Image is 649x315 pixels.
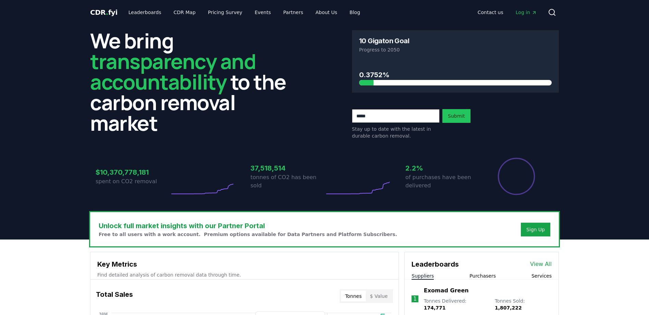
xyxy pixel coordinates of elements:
[413,295,417,303] p: 1
[352,126,440,139] p: Stay up to date with the latest in durable carbon removal.
[168,6,201,19] a: CDR Map
[90,47,256,96] span: transparency and accountability
[97,259,392,269] h3: Key Metrics
[341,291,366,302] button: Tonnes
[90,8,118,16] span: CDR fyi
[442,109,470,123] button: Submit
[472,6,509,19] a: Contact us
[90,30,297,133] h2: We bring to the carbon removal market
[99,231,397,238] p: Free to all users with a work account. Premium options available for Data Partners and Platform S...
[344,6,366,19] a: Blog
[495,297,552,311] p: Tonnes Sold :
[250,173,324,190] p: tonnes of CO2 has been sold
[97,271,392,278] p: Find detailed analysis of carbon removal data through time.
[424,287,469,295] a: Exomad Green
[250,163,324,173] h3: 37,518,514
[412,272,434,279] button: Suppliers
[90,8,118,17] a: CDR.fyi
[359,46,552,53] p: Progress to 2050
[249,6,276,19] a: Events
[516,9,537,16] span: Log in
[510,6,542,19] a: Log in
[96,167,170,177] h3: $10,370,778,181
[495,305,522,311] span: 1,807,222
[424,305,446,311] span: 174,771
[497,157,536,196] div: Percentage of sales delivered
[405,163,479,173] h3: 2.2%
[96,177,170,186] p: spent on CO2 removal
[106,8,108,16] span: .
[424,297,488,311] p: Tonnes Delivered :
[469,272,496,279] button: Purchasers
[530,260,552,268] a: View All
[99,221,397,231] h3: Unlock full market insights with our Partner Portal
[412,259,459,269] h3: Leaderboards
[278,6,309,19] a: Partners
[203,6,248,19] a: Pricing Survey
[531,272,552,279] button: Services
[123,6,167,19] a: Leaderboards
[359,37,409,44] h3: 10 Gigaton Goal
[472,6,542,19] nav: Main
[366,291,392,302] button: $ Value
[310,6,343,19] a: About Us
[96,289,133,303] h3: Total Sales
[359,70,552,80] h3: 0.3752%
[405,173,479,190] p: of purchases have been delivered
[526,226,545,233] a: Sign Up
[521,223,550,236] button: Sign Up
[123,6,366,19] nav: Main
